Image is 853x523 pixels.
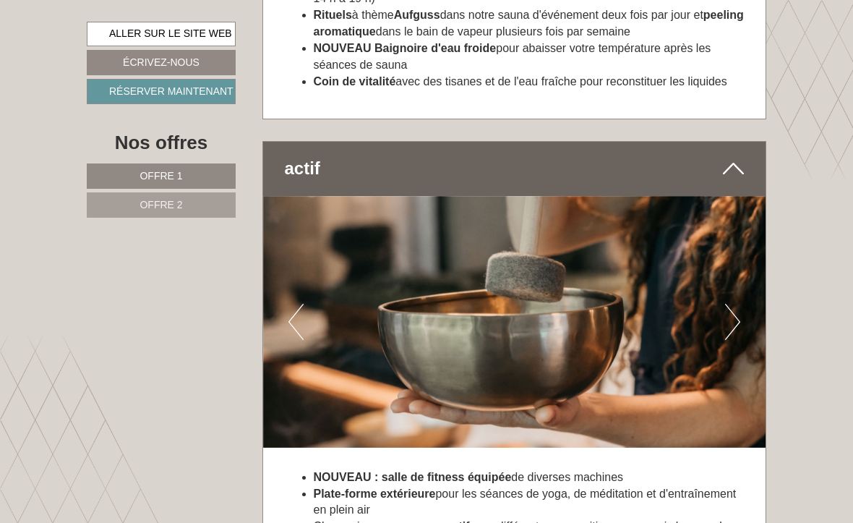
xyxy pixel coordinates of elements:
button: SUIVANT [725,304,740,340]
a: ÉCRIVEZ-NOUS [87,50,236,75]
li: pour les séances de yoga, de méditation et d'entraînement en plein air [314,486,745,519]
li: à thème dans notre sauna d'événement deux fois par jour et dans le bain de vapeur plusieurs fois ... [314,7,745,41]
a: RÉSERVER MAINTENANT [87,79,236,104]
span: OFFRE 2 [140,199,182,211]
li: avec des tisanes et de l'eau fraîche pour reconstituer les liquides [314,74,745,90]
strong: Plate-forme extérieure [314,488,436,500]
strong: Rituels [314,9,352,21]
li: de diverses machines [314,469,745,486]
button: précédent [288,304,304,340]
strong: NOUVEAU : salle de fitness équipée [314,471,512,483]
strong: NOUVEAU Baignoire d'eau froide [314,42,497,54]
a: ALLER SUR LE SITE WEB [87,22,236,46]
strong: Coin de vitalité [314,75,396,88]
div: Nos offres [87,129,236,156]
strong: Aufguss [394,9,440,21]
div: actif [263,142,766,195]
li: pour abaisser votre température après les séances de sauna [314,41,745,74]
span: OFFRE 1 [140,170,182,182]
